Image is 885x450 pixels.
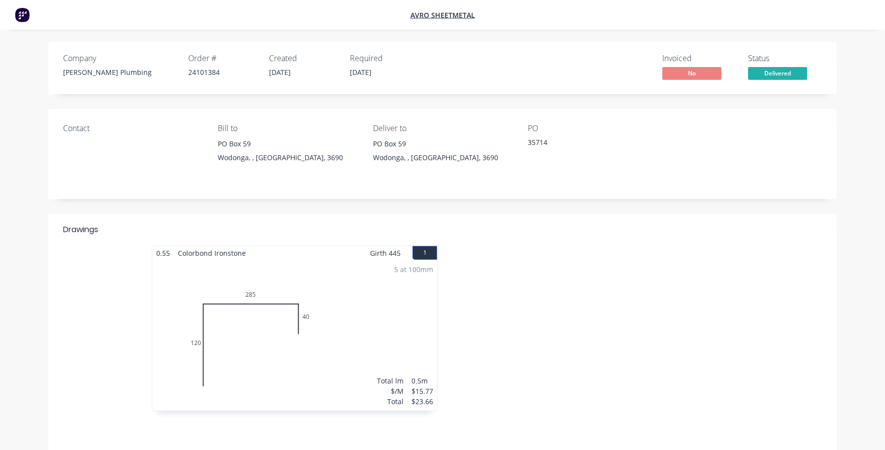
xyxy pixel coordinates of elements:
div: $/M [377,386,404,396]
div: Created [269,54,338,63]
div: PO [528,124,667,133]
div: Contact [63,124,202,133]
span: Girth 445 [370,246,401,260]
a: Avro Sheetmetal [410,10,475,20]
div: 5 at 100mm [394,264,433,275]
div: Invoiced [662,54,736,63]
div: PO Box 59 [373,137,512,151]
div: Status [748,54,822,63]
span: [DATE] [350,68,372,77]
span: [DATE] [269,68,291,77]
div: Required [350,54,419,63]
div: PO Box 59Wodonga, , [GEOGRAPHIC_DATA], 3690 [218,137,357,169]
div: $15.77 [411,386,433,396]
div: Order # [188,54,257,63]
div: Drawings [63,224,98,236]
span: Colorbond Ironstone [174,246,250,260]
div: 35714 [528,137,651,151]
div: 24101384 [188,67,257,77]
div: PO Box 59Wodonga, , [GEOGRAPHIC_DATA], 3690 [373,137,512,169]
div: Company [63,54,176,63]
div: Deliver to [373,124,512,133]
span: Delivered [748,67,807,79]
div: Wodonga, , [GEOGRAPHIC_DATA], 3690 [218,151,357,165]
span: 0.55 [152,246,174,260]
div: [PERSON_NAME] Plumbing [63,67,176,77]
div: Wodonga, , [GEOGRAPHIC_DATA], 3690 [373,151,512,165]
div: Total [377,396,404,407]
span: No [662,67,721,79]
div: $23.66 [411,396,433,407]
button: 1 [412,246,437,260]
div: Bill to [218,124,357,133]
div: PO Box 59 [218,137,357,151]
img: Factory [15,7,30,22]
div: 0.5m [411,376,433,386]
div: Total lm [377,376,404,386]
div: 0120285405 at 100mmTotal lm$/MTotal0.5m$15.77$23.66 [152,260,437,411]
